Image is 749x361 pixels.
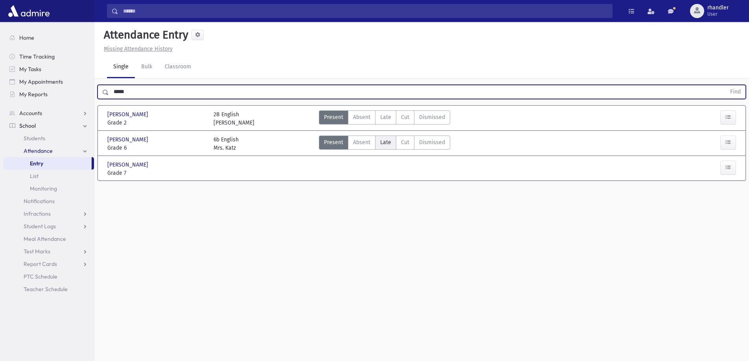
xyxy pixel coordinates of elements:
span: Student Logs [24,223,56,230]
a: Accounts [3,107,94,119]
span: Time Tracking [19,53,55,60]
a: Teacher Schedule [3,283,94,295]
div: AttTypes [319,110,450,127]
span: Test Marks [24,248,50,255]
a: Meal Attendance [3,233,94,245]
span: Meal Attendance [24,235,66,242]
span: Accounts [19,110,42,117]
a: My Appointments [3,75,94,88]
a: PTC Schedule [3,270,94,283]
a: Students [3,132,94,145]
span: rhandler [707,5,729,11]
a: Entry [3,157,92,170]
span: Report Cards [24,260,57,268]
h5: Attendance Entry [101,28,188,42]
img: AdmirePro [6,3,52,19]
span: Monitoring [30,185,57,192]
span: Dismissed [419,113,445,121]
span: Grade 2 [107,119,206,127]
span: User [707,11,729,17]
a: Attendance [3,145,94,157]
span: Grade 6 [107,144,206,152]
a: Time Tracking [3,50,94,63]
span: Students [24,135,45,142]
span: [PERSON_NAME] [107,136,150,144]
span: Home [19,34,34,41]
span: My Reports [19,91,48,98]
span: Present [324,138,343,147]
a: Notifications [3,195,94,207]
span: Notifications [24,198,55,205]
a: Missing Attendance History [101,46,173,52]
div: AttTypes [319,136,450,152]
a: My Reports [3,88,94,101]
u: Missing Attendance History [104,46,173,52]
span: Dismissed [419,138,445,147]
span: Attendance [24,147,53,154]
span: My Appointments [19,78,63,85]
span: Late [380,138,391,147]
a: My Tasks [3,63,94,75]
a: Home [3,31,94,44]
span: Cut [401,138,409,147]
span: PTC Schedule [24,273,57,280]
span: Present [324,113,343,121]
span: Teacher Schedule [24,286,68,293]
input: Search [118,4,612,18]
div: 2B English [PERSON_NAME] [213,110,254,127]
span: My Tasks [19,66,41,73]
a: List [3,170,94,182]
span: Infractions [24,210,51,217]
a: Test Marks [3,245,94,258]
span: [PERSON_NAME] [107,110,150,119]
span: Cut [401,113,409,121]
a: Report Cards [3,258,94,270]
span: List [30,172,39,180]
span: Entry [30,160,43,167]
span: Absent [353,138,370,147]
span: Absent [353,113,370,121]
a: Monitoring [3,182,94,195]
a: Bulk [135,56,158,78]
span: Grade 7 [107,169,206,177]
span: School [19,122,36,129]
a: Single [107,56,135,78]
a: School [3,119,94,132]
a: Infractions [3,207,94,220]
a: Classroom [158,56,197,78]
span: Late [380,113,391,121]
span: [PERSON_NAME] [107,161,150,169]
div: 6b English Mrs. Katz [213,136,239,152]
button: Find [725,85,745,99]
a: Student Logs [3,220,94,233]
